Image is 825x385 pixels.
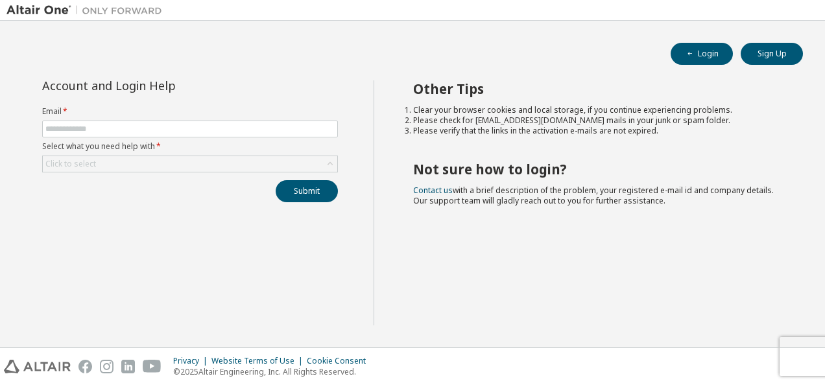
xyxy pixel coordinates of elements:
[413,161,780,178] h2: Not sure how to login?
[173,356,211,366] div: Privacy
[413,105,780,115] li: Clear your browser cookies and local storage, if you continue experiencing problems.
[4,360,71,373] img: altair_logo.svg
[413,80,780,97] h2: Other Tips
[307,356,374,366] div: Cookie Consent
[42,106,338,117] label: Email
[121,360,135,373] img: linkedin.svg
[741,43,803,65] button: Sign Up
[413,126,780,136] li: Please verify that the links in the activation e-mails are not expired.
[413,185,774,206] span: with a brief description of the problem, your registered e-mail id and company details. Our suppo...
[211,356,307,366] div: Website Terms of Use
[43,156,337,172] div: Click to select
[100,360,114,373] img: instagram.svg
[45,159,96,169] div: Click to select
[413,185,453,196] a: Contact us
[6,4,169,17] img: Altair One
[173,366,374,377] p: © 2025 Altair Engineering, Inc. All Rights Reserved.
[42,80,279,91] div: Account and Login Help
[671,43,733,65] button: Login
[78,360,92,373] img: facebook.svg
[413,115,780,126] li: Please check for [EMAIL_ADDRESS][DOMAIN_NAME] mails in your junk or spam folder.
[276,180,338,202] button: Submit
[143,360,161,373] img: youtube.svg
[42,141,338,152] label: Select what you need help with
